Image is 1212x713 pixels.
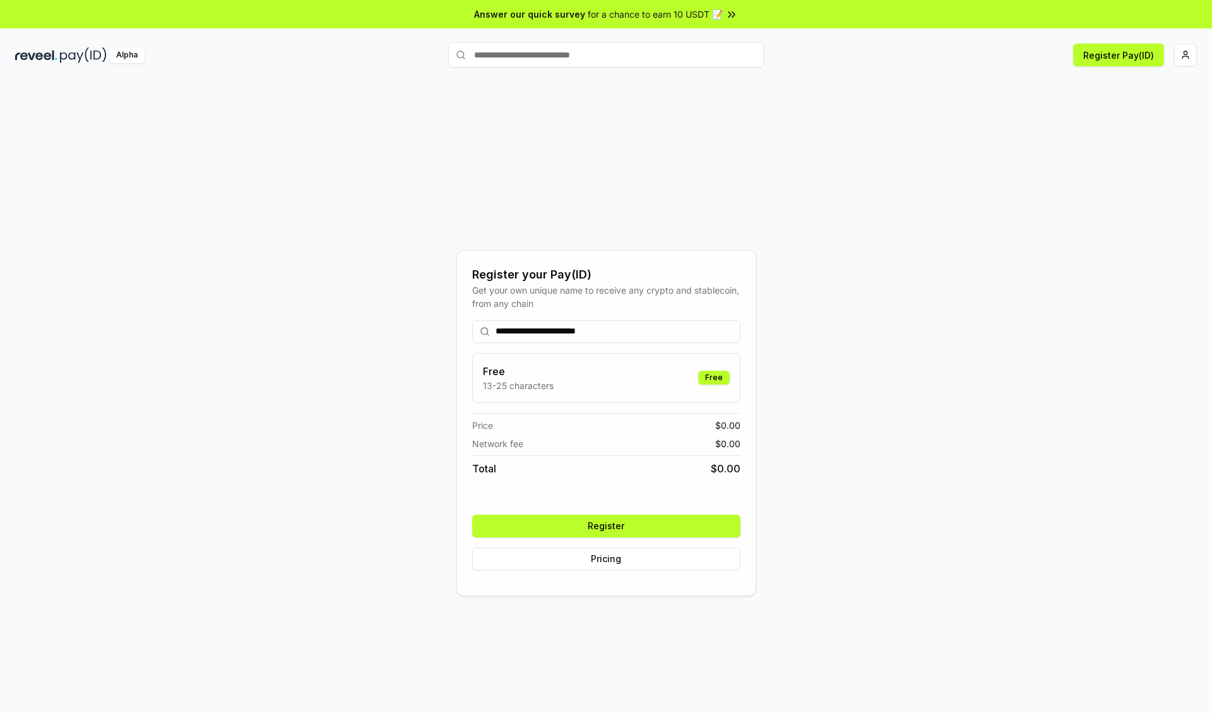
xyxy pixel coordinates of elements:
[474,8,585,21] span: Answer our quick survey
[472,437,523,450] span: Network fee
[1073,44,1164,66] button: Register Pay(ID)
[472,515,740,537] button: Register
[483,379,554,392] p: 13-25 characters
[472,266,740,284] div: Register your Pay(ID)
[472,284,740,310] div: Get your own unique name to receive any crypto and stablecoin, from any chain
[711,461,740,476] span: $ 0.00
[60,47,107,63] img: pay_id
[698,371,730,385] div: Free
[109,47,145,63] div: Alpha
[472,461,496,476] span: Total
[483,364,554,379] h3: Free
[588,8,723,21] span: for a chance to earn 10 USDT 📝
[472,419,493,432] span: Price
[472,548,740,570] button: Pricing
[715,419,740,432] span: $ 0.00
[15,47,57,63] img: reveel_dark
[715,437,740,450] span: $ 0.00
